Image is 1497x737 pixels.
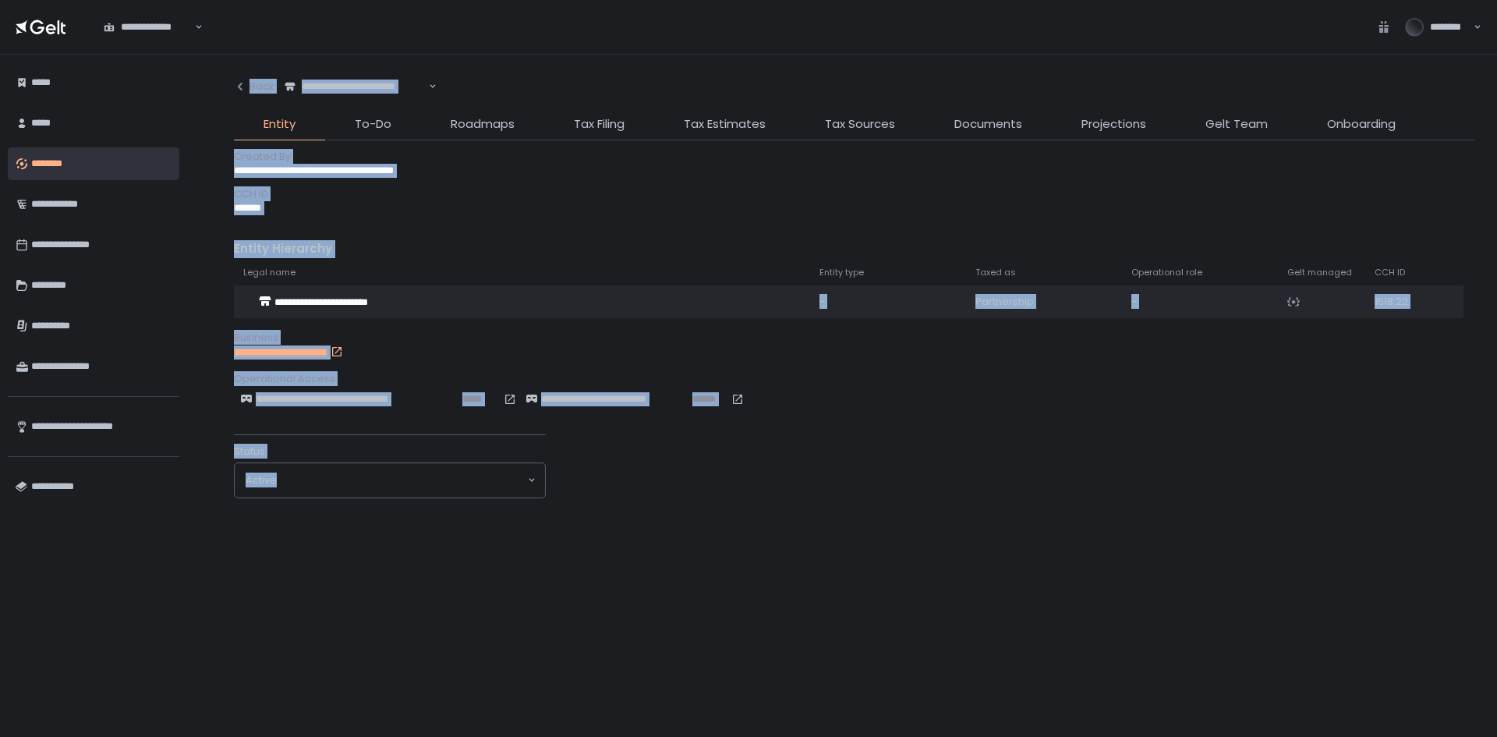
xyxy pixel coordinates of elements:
[825,115,895,133] span: Tax Sources
[234,240,1475,258] div: Entity Hierarchy
[1131,267,1202,278] span: Operational role
[235,463,545,498] div: Search for option
[243,267,296,278] span: Legal name
[574,115,625,133] span: Tax Filing
[819,267,864,278] span: Entity type
[355,115,391,133] span: To-Do
[426,79,427,94] input: Search for option
[1081,115,1146,133] span: Projections
[1375,267,1405,278] span: CCH ID
[954,115,1022,133] span: Documents
[1327,115,1396,133] span: Onboarding
[234,80,274,94] div: Back
[819,295,957,309] div: -
[1205,115,1268,133] span: Gelt Team
[234,70,274,103] button: Back
[94,11,203,44] div: Search for option
[975,295,1113,309] div: Partnership
[246,473,277,487] span: active
[1287,267,1352,278] span: Gelt managed
[684,115,766,133] span: Tax Estimates
[975,267,1016,278] span: Taxed as
[234,187,1475,201] div: CCH ID
[234,331,1475,345] div: Business
[234,445,265,459] span: Status
[264,115,296,133] span: Entity
[234,372,1475,386] div: Operational Access
[274,70,437,103] div: Search for option
[277,473,526,488] input: Search for option
[1375,295,1424,309] div: 1518.22
[451,115,515,133] span: Roadmaps
[234,150,1475,164] div: Created By
[1131,295,1269,309] div: -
